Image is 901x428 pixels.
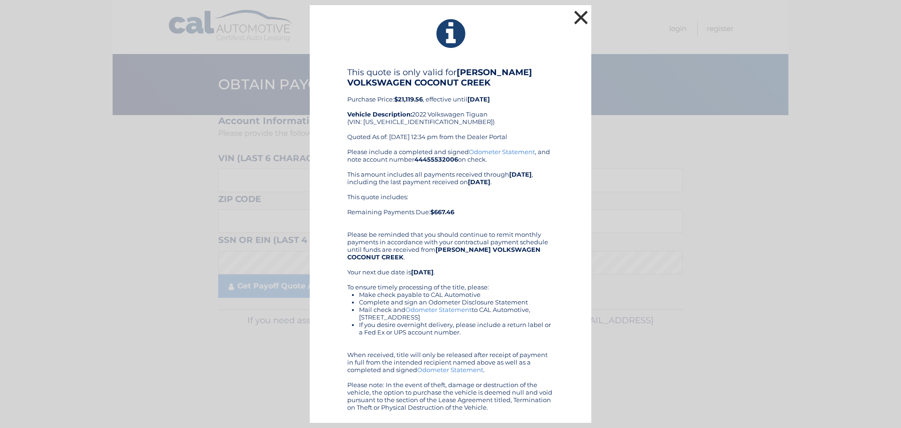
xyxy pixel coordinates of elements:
div: Please include a completed and signed , and note account number on check. This amount includes al... [347,148,554,411]
li: If you desire overnight delivery, please include a return label or a Fed Ex or UPS account number. [359,321,554,336]
a: Odometer Statement [417,366,483,374]
a: Odometer Statement [469,148,535,156]
li: Complete and sign an Odometer Disclosure Statement [359,298,554,306]
li: Make check payable to CAL Automotive [359,291,554,298]
b: [PERSON_NAME] VOLKSWAGEN COCONUT CREEK [347,246,541,261]
h4: This quote is only valid for [347,67,554,88]
b: [DATE] [468,178,490,186]
strong: Vehicle Description: [347,110,412,118]
b: $667.46 [430,208,454,216]
b: $21,119.56 [394,95,423,103]
b: 44455532006 [414,156,458,163]
b: [DATE] [467,95,490,103]
b: [DATE] [509,171,532,178]
button: × [572,8,590,27]
a: Odometer Statement [405,306,472,313]
div: This quote includes: Remaining Payments Due: [347,193,554,223]
b: [DATE] [411,268,434,276]
b: [PERSON_NAME] VOLKSWAGEN COCONUT CREEK [347,67,532,88]
li: Mail check and to CAL Automotive, [STREET_ADDRESS] [359,306,554,321]
div: Purchase Price: , effective until 2022 Volkswagen Tiguan (VIN: [US_VEHICLE_IDENTIFICATION_NUMBER]... [347,67,554,148]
